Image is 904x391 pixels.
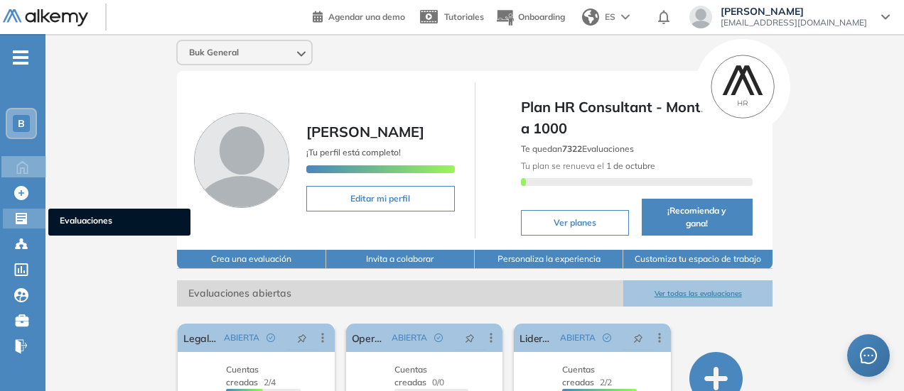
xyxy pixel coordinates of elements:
[520,324,554,352] a: Liderazgo | Col
[267,334,275,342] span: check-circle
[392,331,427,344] span: ABIERTA
[521,143,634,154] span: Te quedan Evaluaciones
[562,364,595,387] span: Cuentas creadas
[286,326,318,349] button: pushpin
[306,123,424,141] span: [PERSON_NAME]
[394,364,427,387] span: Cuentas creadas
[604,160,655,171] b: 1 de octubre
[18,118,25,129] span: B
[562,143,582,154] b: 7322
[306,147,401,158] span: ¡Tu perfil está completo!
[3,9,88,27] img: Logo
[226,364,276,387] span: 2/4
[326,250,475,269] button: Invita a colaborar
[475,250,623,269] button: Personaliza la experiencia
[226,364,259,387] span: Cuentas creadas
[297,332,307,343] span: pushpin
[603,334,611,342] span: check-circle
[623,250,772,269] button: Customiza tu espacio de trabajo
[465,332,475,343] span: pushpin
[177,280,623,307] span: Evaluaciones abiertas
[521,210,629,236] button: Ver planes
[177,250,325,269] button: Crea una evaluación
[306,186,454,211] button: Editar mi perfil
[328,11,405,22] span: Agendar una demo
[352,324,387,352] a: Operaciones | [GEOGRAPHIC_DATA]
[521,97,753,139] span: Plan HR Consultant - Month - 701 a 1000
[13,56,28,59] i: -
[224,331,259,344] span: ABIERTA
[434,334,443,342] span: check-circle
[623,280,772,307] button: Ver todas las evaluaciones
[194,113,289,208] img: Foto de perfil
[183,324,218,352] a: Legal | CORP
[721,17,867,28] span: [EMAIL_ADDRESS][DOMAIN_NAME]
[621,14,630,20] img: arrow
[495,2,565,33] button: Onboarding
[623,326,654,349] button: pushpin
[860,347,877,364] span: message
[605,11,615,23] span: ES
[642,199,753,236] button: ¡Recomienda y gana!
[454,326,485,349] button: pushpin
[582,9,599,26] img: world
[518,11,565,22] span: Onboarding
[189,47,239,58] span: Buk General
[560,331,596,344] span: ABIERTA
[521,160,655,171] span: Tu plan se renueva el
[721,6,867,17] span: [PERSON_NAME]
[60,214,179,230] span: Evaluaciones
[313,7,405,24] a: Agendar una demo
[394,364,444,387] span: 0/0
[562,364,612,387] span: 2/2
[444,11,484,22] span: Tutoriales
[633,332,643,343] span: pushpin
